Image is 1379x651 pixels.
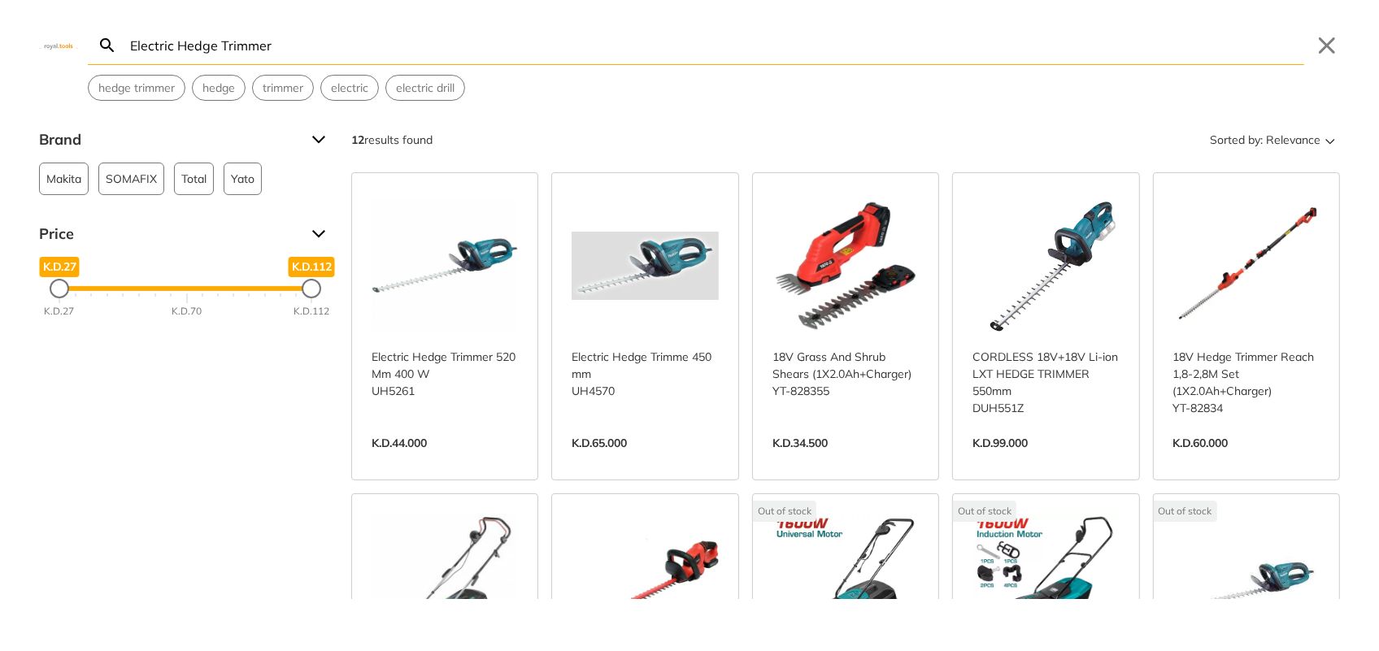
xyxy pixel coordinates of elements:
span: electric [331,80,368,97]
div: Out of stock [753,501,816,522]
span: Brand [39,127,299,153]
div: Out of stock [953,501,1016,522]
input: Search… [127,26,1304,64]
div: Maximum Price [302,279,321,298]
span: Relevance [1266,127,1320,153]
button: Total [174,163,214,195]
span: trimmer [263,80,303,97]
span: hedge trimmer [98,80,175,97]
button: Select suggestion: trimmer [253,76,313,100]
button: Select suggestion: hedge [193,76,245,100]
button: SOMAFIX [98,163,164,195]
button: Close [1314,33,1340,59]
button: Sorted by:Relevance Sort [1207,127,1340,153]
div: Suggestion: hedge trimmer [88,75,185,101]
div: K.D.70 [172,305,202,319]
button: Makita [39,163,89,195]
div: Suggestion: trimmer [252,75,314,101]
span: Total [181,163,207,194]
strong: 12 [351,132,364,147]
button: Select suggestion: electric [321,76,378,100]
div: K.D.27 [45,305,75,319]
div: Suggestion: electric drill [385,75,465,101]
span: hedge [202,80,235,97]
div: Out of stock [1154,501,1217,522]
button: Select suggestion: electric drill [386,76,464,100]
span: Price [39,221,299,247]
span: Makita [46,163,81,194]
img: Close [39,41,78,49]
button: Yato [224,163,262,195]
div: Minimum Price [50,279,69,298]
span: electric drill [396,80,455,97]
div: Suggestion: hedge [192,75,246,101]
span: Yato [231,163,254,194]
svg: Search [98,36,117,55]
div: K.D.112 [294,305,329,319]
svg: Sort [1320,130,1340,150]
div: Suggestion: electric [320,75,379,101]
button: Select suggestion: hedge trimmer [89,76,185,100]
div: results found [351,127,433,153]
span: SOMAFIX [106,163,157,194]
